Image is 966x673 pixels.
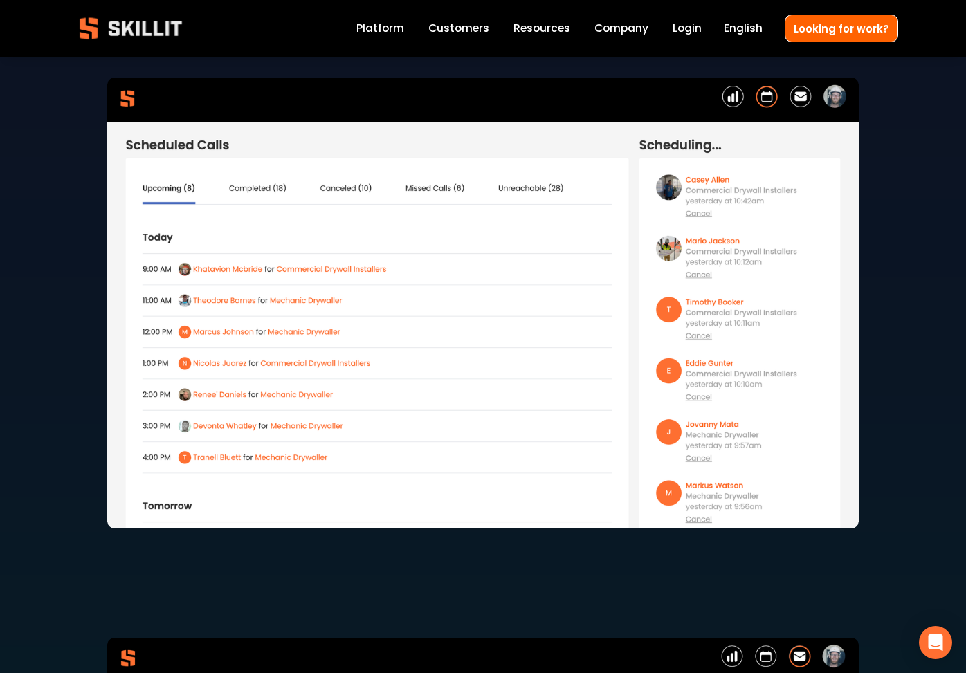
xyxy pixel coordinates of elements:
a: Customers [428,19,489,38]
span: Resources [513,20,570,36]
span: English [724,20,763,36]
a: Looking for work? [785,15,898,42]
a: Login [673,19,702,38]
a: folder dropdown [513,19,570,38]
a: Platform [356,19,404,38]
img: Skillit [68,8,194,49]
a: Company [594,19,648,38]
div: Open Intercom Messenger [919,626,952,659]
div: language picker [724,19,763,38]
